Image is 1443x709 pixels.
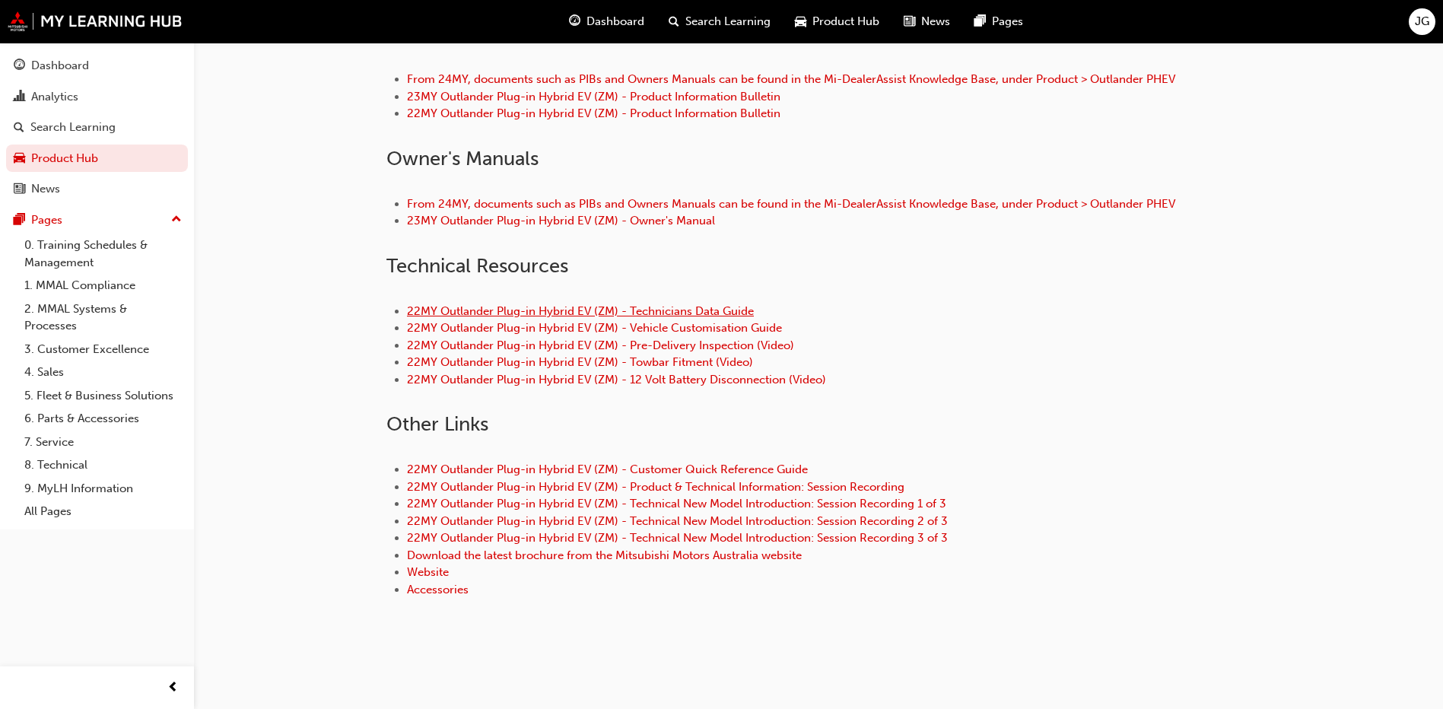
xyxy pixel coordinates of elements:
[31,57,89,75] div: Dashboard
[6,52,188,80] a: Dashboard
[407,373,826,386] a: 22MY Outlander Plug-in Hybrid EV (ZM) - 12 Volt Battery Disconnection (Video)
[407,355,753,369] a: 22MY Outlander Plug-in Hybrid EV (ZM) - Towbar Fitment (Video)
[14,183,25,196] span: news-icon
[18,338,188,361] a: 3. Customer Excellence
[656,6,783,37] a: search-iconSearch Learning
[14,214,25,227] span: pages-icon
[407,321,782,335] a: 22MY Outlander Plug-in Hybrid EV (ZM) - Vehicle Customisation Guide
[569,12,580,31] span: guage-icon
[407,107,780,120] a: 22MY Outlander Plug-in Hybrid EV (ZM) - Product Information Bulletin
[974,12,986,31] span: pages-icon
[6,49,188,206] button: DashboardAnalyticsSearch LearningProduct HubNews
[18,274,188,297] a: 1. MMAL Compliance
[812,13,879,30] span: Product Hub
[407,514,948,528] a: 22MY Outlander Plug-in Hybrid EV (ZM) - Technical New Model Introduction: Session Recording 2 of 3
[407,583,469,596] a: Accessories
[18,384,188,408] a: 5. Fleet & Business Solutions
[6,206,188,234] button: Pages
[992,13,1023,30] span: Pages
[586,13,644,30] span: Dashboard
[407,463,808,476] a: 22MY Outlander Plug-in Hybrid EV (ZM) - Customer Quick Reference Guide
[18,477,188,501] a: 9. MyLH Information
[904,12,915,31] span: news-icon
[18,407,188,431] a: 6. Parts & Accessories
[14,121,24,135] span: search-icon
[407,214,715,227] a: 23MY Outlander Plug-in Hybrid EV (ZM) - Owner's Manual
[407,197,1175,211] a: From 24MY, documents such as PIBs and Owners Manuals can be found in the Mi-DealerAssist Knowledg...
[407,480,904,494] a: 22MY Outlander Plug-in Hybrid EV (ZM) - Product & Technical Information: Session Recording
[31,88,78,106] div: Analytics
[557,6,656,37] a: guage-iconDashboard
[407,548,802,562] a: Download the latest brochure from the Mitsubishi Motors Australia website
[31,180,60,198] div: News
[18,431,188,454] a: 7. Service
[1415,13,1429,30] span: JG
[407,72,1175,86] a: From 24MY, documents such as PIBs and Owners Manuals can be found in the Mi-DealerAssist Knowledg...
[18,297,188,338] a: 2. MMAL Systems & Processes
[30,119,116,136] div: Search Learning
[18,234,188,274] a: 0. Training Schedules & Management
[167,679,179,698] span: prev-icon
[386,254,1251,278] h2: Technical Resources
[6,113,188,141] a: Search Learning
[685,13,771,30] span: Search Learning
[18,453,188,477] a: 8. Technical
[407,304,754,318] a: 22MY Outlander Plug-in Hybrid EV (ZM) - Technicians Data Guide
[407,565,449,579] a: Website
[6,175,188,203] a: News
[18,500,188,523] a: All Pages
[14,59,25,73] span: guage-icon
[407,497,946,510] a: 22MY Outlander Plug-in Hybrid EV (ZM) - Technical New Model Introduction: Session Recording 1 of 3
[1409,8,1435,35] button: JG
[171,210,182,230] span: up-icon
[6,145,188,173] a: Product Hub
[795,12,806,31] span: car-icon
[6,83,188,111] a: Analytics
[962,6,1035,37] a: pages-iconPages
[31,211,62,229] div: Pages
[407,531,948,545] a: 22MY Outlander Plug-in Hybrid EV (ZM) - Technical New Model Introduction: Session Recording 3 of 3
[386,412,1251,437] h2: Other Links
[14,91,25,104] span: chart-icon
[669,12,679,31] span: search-icon
[18,361,188,384] a: 4. Sales
[14,152,25,166] span: car-icon
[892,6,962,37] a: news-iconNews
[783,6,892,37] a: car-iconProduct Hub
[407,339,794,352] a: 22MY Outlander Plug-in Hybrid EV (ZM) - Pre-Delivery Inspection (Video)
[921,13,950,30] span: News
[386,147,1251,171] h2: Owner ' s Manuals
[407,90,780,103] a: 23MY Outlander Plug-in Hybrid EV (ZM) - Product Information Bulletin
[8,11,183,31] img: mmal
